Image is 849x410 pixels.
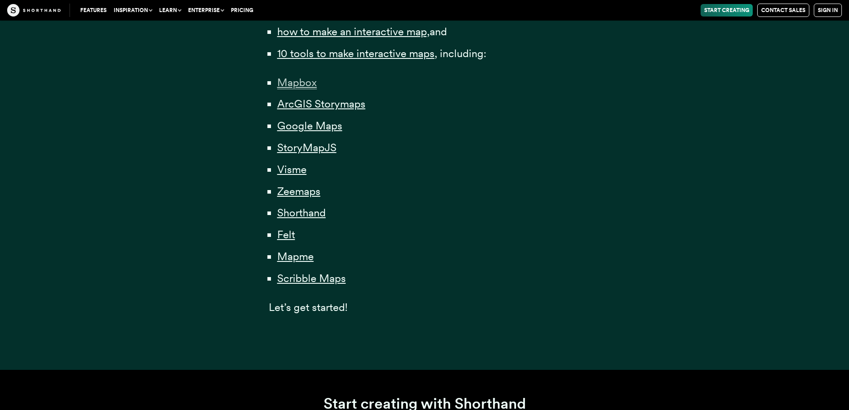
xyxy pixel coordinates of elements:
a: Felt [277,228,295,241]
a: Shorthand [277,206,326,219]
a: ArcGIS Storymaps [277,97,365,110]
img: The Craft [7,4,61,17]
a: Google Maps [277,119,342,132]
span: , including: [435,47,486,60]
button: Enterprise [185,4,227,17]
a: Mapme [277,250,314,263]
a: Pricing [227,4,257,17]
span: Let’s get started! [269,301,348,314]
a: Mapbox [277,76,317,89]
button: Learn [156,4,185,17]
a: 10 tools to make interactive maps [277,47,435,60]
span: and [430,25,447,38]
a: Visme [277,163,307,176]
a: Features [77,4,110,17]
a: Zeemaps [277,185,320,198]
a: Start Creating [701,4,753,17]
a: how to make an interactive map, [277,25,430,38]
a: Contact Sales [757,4,809,17]
button: Inspiration [110,4,156,17]
a: StoryMapJS [277,141,336,154]
a: Sign in [814,4,842,17]
a: Scribble Maps [277,272,346,285]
